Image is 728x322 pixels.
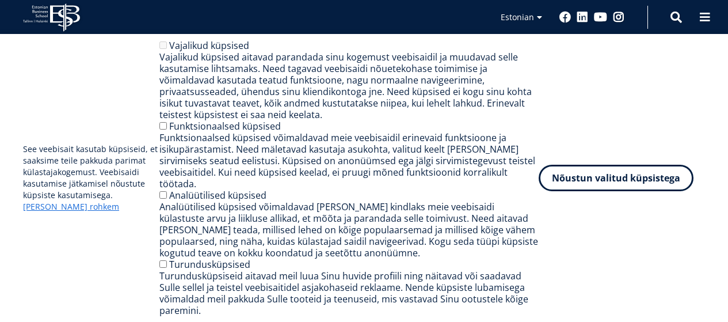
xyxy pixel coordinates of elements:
[23,143,159,213] p: See veebisait kasutab küpsiseid, et saaksime teile pakkuda parimat külastajakogemust. Veebisaidi ...
[159,132,539,190] div: Funktsionaalsed küpsised võimaldavad meie veebisaidil erinevaid funktsioone ja isikupärastamist. ...
[539,165,693,191] button: Nõustun valitud küpsistega
[613,12,624,23] a: Instagram
[159,201,539,259] div: Analüütilised küpsised võimaldavad [PERSON_NAME] kindlaks meie veebisaidi külastuste arvu ja liik...
[559,12,571,23] a: Facebook
[169,120,281,132] label: Funktsionaalsed küpsised
[169,258,250,271] label: Turundusküpsised
[169,189,266,202] label: Analüütilised küpsised
[577,12,588,23] a: Linkedin
[594,12,607,23] a: Youtube
[169,39,249,52] label: Vajalikud küpsised
[159,270,539,316] div: Turundusküpsiseid aitavad meil luua Sinu huvide profiili ning näitavad või saadavad Sulle sellel ...
[23,201,119,213] a: [PERSON_NAME] rohkem
[159,51,539,120] div: Vajalikud küpsised aitavad parandada sinu kogemust veebisaidil ja muudavad selle kasutamise lihts...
